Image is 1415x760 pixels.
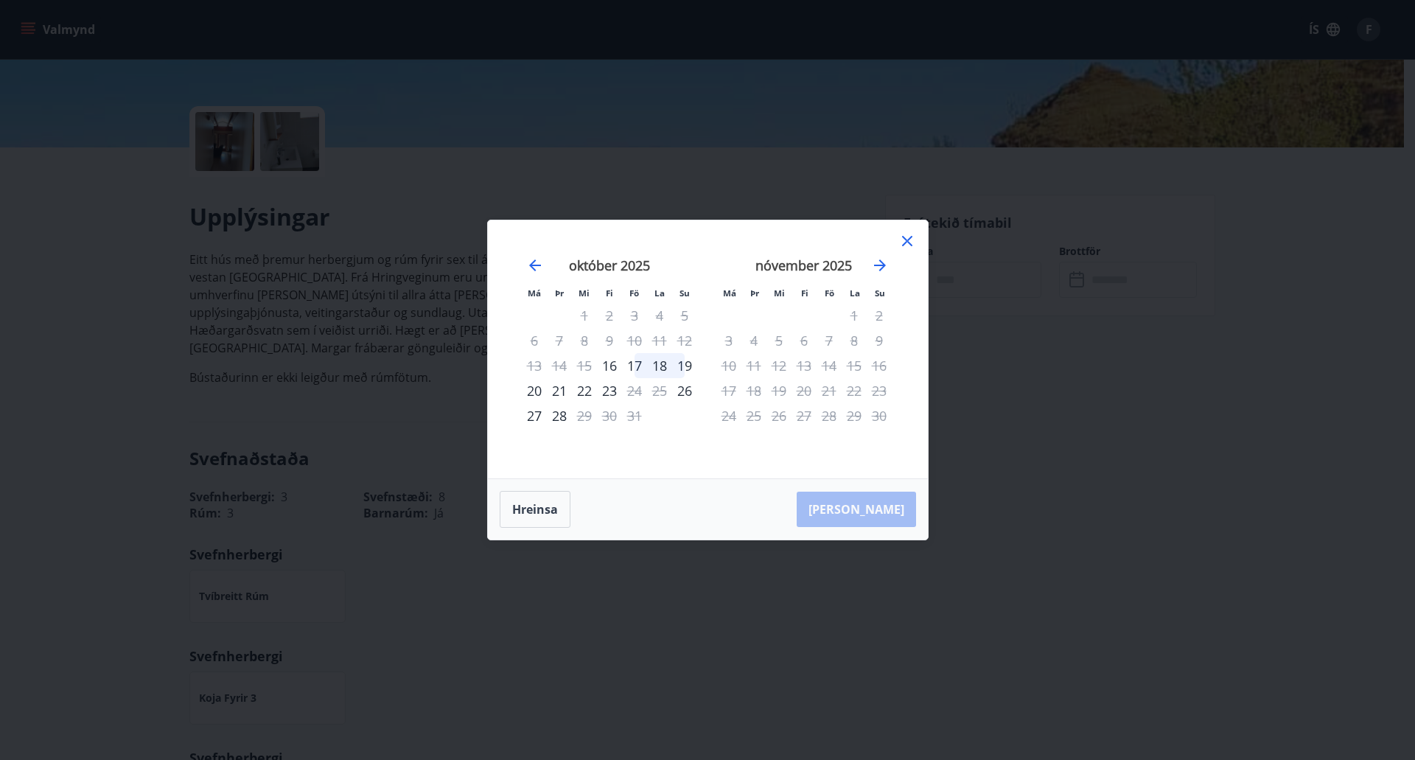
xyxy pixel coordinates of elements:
[842,303,867,328] td: Not available. laugardagur, 1. nóvember 2025
[801,287,808,299] small: Fi
[867,378,892,403] td: Not available. sunnudagur, 23. nóvember 2025
[871,257,889,274] div: Move forward to switch to the next month.
[647,328,672,353] td: Not available. laugardagur, 11. október 2025
[741,353,766,378] td: Not available. þriðjudagur, 11. nóvember 2025
[547,403,572,428] div: 28
[597,378,622,403] td: Choose fimmtudagur, 23. október 2025 as your check-in date. It’s available.
[867,328,892,353] td: Not available. sunnudagur, 9. nóvember 2025
[766,353,792,378] td: Not available. miðvikudagur, 12. nóvember 2025
[547,328,572,353] td: Not available. þriðjudagur, 7. október 2025
[741,328,766,353] td: Not available. þriðjudagur, 4. nóvember 2025
[792,328,817,353] td: Not available. fimmtudagur, 6. nóvember 2025
[850,287,860,299] small: La
[817,403,842,428] td: Not available. föstudagur, 28. nóvember 2025
[817,378,842,403] td: Not available. föstudagur, 21. nóvember 2025
[506,238,910,461] div: Calendar
[672,378,697,403] div: Aðeins innritun í boði
[597,303,622,328] td: Not available. fimmtudagur, 2. október 2025
[572,303,597,328] td: Not available. miðvikudagur, 1. október 2025
[647,353,672,378] td: Choose laugardagur, 18. október 2025 as your check-in date. It’s available.
[572,403,597,428] td: Not available. miðvikudagur, 29. október 2025
[842,328,867,353] td: Not available. laugardagur, 8. nóvember 2025
[825,287,834,299] small: Fö
[867,303,892,328] td: Not available. sunnudagur, 2. nóvember 2025
[522,353,547,378] td: Not available. mánudagur, 13. október 2025
[647,353,672,378] div: 18
[875,287,885,299] small: Su
[672,303,697,328] td: Not available. sunnudagur, 5. október 2025
[723,287,736,299] small: Má
[572,378,597,403] div: 22
[755,257,852,274] strong: nóvember 2025
[622,378,647,403] td: Not available. föstudagur, 24. október 2025
[547,403,572,428] td: Choose þriðjudagur, 28. október 2025 as your check-in date. It’s available.
[569,257,650,274] strong: október 2025
[500,491,570,528] button: Hreinsa
[522,403,547,428] td: Choose mánudagur, 27. október 2025 as your check-in date. It’s available.
[597,378,622,403] div: 23
[622,328,647,353] td: Not available. föstudagur, 10. október 2025
[528,287,541,299] small: Má
[572,378,597,403] td: Choose miðvikudagur, 22. október 2025 as your check-in date. It’s available.
[597,353,622,378] td: Choose fimmtudagur, 16. október 2025 as your check-in date. It’s available.
[629,287,639,299] small: Fö
[750,287,759,299] small: Þr
[622,353,647,378] td: Choose föstudagur, 17. október 2025 as your check-in date. It’s available.
[522,328,547,353] td: Not available. mánudagur, 6. október 2025
[867,353,892,378] td: Not available. sunnudagur, 16. nóvember 2025
[817,328,842,353] td: Not available. föstudagur, 7. nóvember 2025
[792,403,817,428] td: Not available. fimmtudagur, 27. nóvember 2025
[522,378,547,403] td: Choose mánudagur, 20. október 2025 as your check-in date. It’s available.
[597,403,622,428] td: Not available. fimmtudagur, 30. október 2025
[792,353,817,378] td: Not available. fimmtudagur, 13. nóvember 2025
[842,378,867,403] td: Not available. laugardagur, 22. nóvember 2025
[522,403,547,428] div: 27
[622,353,647,378] div: 17
[672,378,697,403] td: Choose sunnudagur, 26. október 2025 as your check-in date. It’s available.
[572,353,597,378] td: Not available. miðvikudagur, 15. október 2025
[647,378,672,403] td: Not available. laugardagur, 25. október 2025
[597,353,622,378] div: Aðeins innritun í boði
[572,328,597,353] td: Not available. miðvikudagur, 8. október 2025
[579,287,590,299] small: Mi
[741,378,766,403] td: Not available. þriðjudagur, 18. nóvember 2025
[606,287,613,299] small: Fi
[597,328,622,353] td: Not available. fimmtudagur, 9. október 2025
[647,303,672,328] td: Not available. laugardagur, 4. október 2025
[716,378,741,403] td: Not available. mánudagur, 17. nóvember 2025
[654,287,665,299] small: La
[716,328,741,353] td: Not available. mánudagur, 3. nóvember 2025
[817,353,842,378] td: Not available. föstudagur, 14. nóvember 2025
[547,353,572,378] td: Not available. þriðjudagur, 14. október 2025
[766,328,792,353] td: Not available. miðvikudagur, 5. nóvember 2025
[672,328,697,353] td: Not available. sunnudagur, 12. október 2025
[774,287,785,299] small: Mi
[555,287,564,299] small: Þr
[842,403,867,428] td: Not available. laugardagur, 29. nóvember 2025
[766,378,792,403] td: Not available. miðvikudagur, 19. nóvember 2025
[547,378,572,403] div: 21
[672,353,697,378] div: 19
[522,378,547,403] div: 20
[716,403,741,428] td: Not available. mánudagur, 24. nóvember 2025
[679,287,690,299] small: Su
[526,257,544,274] div: Move backward to switch to the previous month.
[741,403,766,428] td: Not available. þriðjudagur, 25. nóvember 2025
[766,403,792,428] td: Not available. miðvikudagur, 26. nóvember 2025
[672,353,697,378] td: Choose sunnudagur, 19. október 2025 as your check-in date. It’s available.
[622,403,647,428] td: Not available. föstudagur, 31. október 2025
[716,353,741,378] td: Not available. mánudagur, 10. nóvember 2025
[622,378,647,403] div: Aðeins útritun í boði
[842,353,867,378] td: Not available. laugardagur, 15. nóvember 2025
[622,303,647,328] td: Not available. föstudagur, 3. október 2025
[572,403,597,428] div: Aðeins útritun í boði
[547,378,572,403] td: Choose þriðjudagur, 21. október 2025 as your check-in date. It’s available.
[792,378,817,403] td: Not available. fimmtudagur, 20. nóvember 2025
[867,403,892,428] td: Not available. sunnudagur, 30. nóvember 2025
